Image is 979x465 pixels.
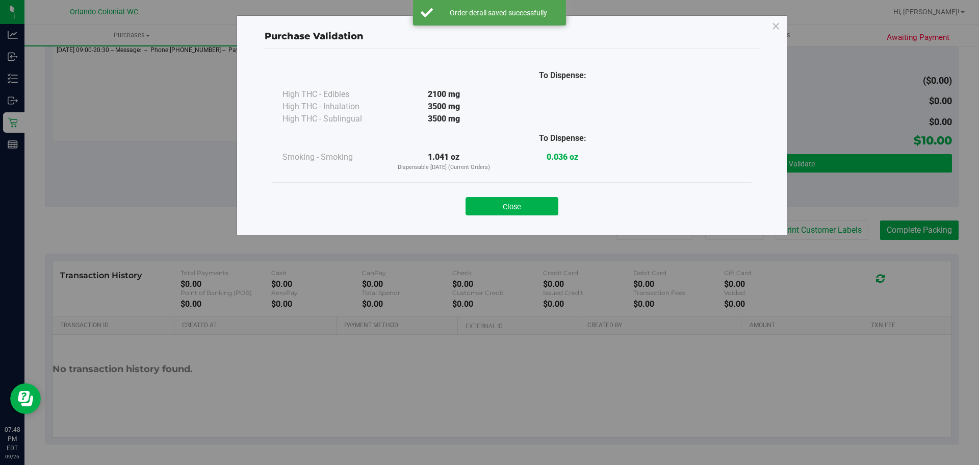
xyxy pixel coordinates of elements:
[439,8,558,18] div: Order detail saved successfully
[466,197,558,215] button: Close
[384,113,503,125] div: 3500 mg
[282,88,384,101] div: High THC - Edibles
[384,163,503,172] p: Dispensable [DATE] (Current Orders)
[282,113,384,125] div: High THC - Sublingual
[503,132,622,144] div: To Dispense:
[10,383,41,414] iframe: Resource center
[503,69,622,82] div: To Dispense:
[384,101,503,113] div: 3500 mg
[282,151,384,163] div: Smoking - Smoking
[265,31,364,42] span: Purchase Validation
[547,152,578,162] strong: 0.036 oz
[384,88,503,101] div: 2100 mg
[282,101,384,113] div: High THC - Inhalation
[384,151,503,172] div: 1.041 oz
